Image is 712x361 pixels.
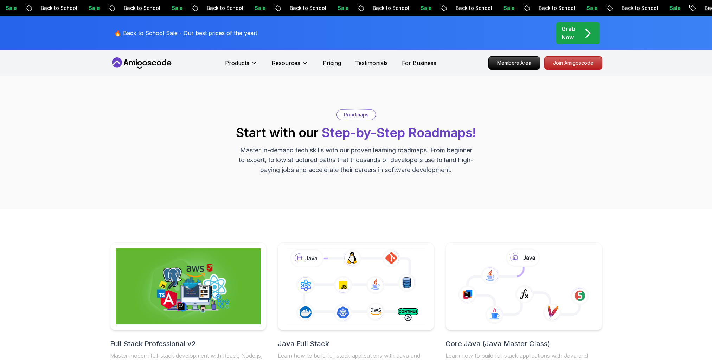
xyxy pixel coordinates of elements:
[443,5,491,12] p: Back to School
[489,57,540,69] p: Members Area
[159,5,182,12] p: Sale
[544,56,602,70] a: Join Amigoscode
[272,59,300,67] p: Resources
[526,5,574,12] p: Back to School
[76,5,99,12] p: Sale
[110,339,267,349] h2: Full Stack Professional v2
[238,145,474,175] p: Master in-demand tech skills with our proven learning roadmaps. From beginner to expert, follow s...
[344,111,368,118] p: Roadmaps
[491,5,514,12] p: Sale
[236,126,476,140] h2: Start with our
[225,59,249,67] p: Products
[355,59,388,67] a: Testimonials
[242,5,265,12] p: Sale
[323,59,341,67] a: Pricing
[277,5,325,12] p: Back to School
[111,5,159,12] p: Back to School
[574,5,597,12] p: Sale
[194,5,242,12] p: Back to School
[545,57,602,69] p: Join Amigoscode
[322,125,476,140] span: Step-by-Step Roadmaps!
[116,248,261,324] img: Full Stack Professional v2
[225,59,258,73] button: Products
[278,339,434,349] h2: Java Full Stack
[325,5,348,12] p: Sale
[272,59,309,73] button: Resources
[360,5,408,12] p: Back to School
[114,29,257,37] p: 🔥 Back to School Sale - Our best prices of the year!
[609,5,657,12] p: Back to School
[488,56,540,70] a: Members Area
[402,59,436,67] a: For Business
[28,5,76,12] p: Back to School
[562,25,575,42] p: Grab Now
[408,5,431,12] p: Sale
[657,5,680,12] p: Sale
[445,339,602,349] h2: Core Java (Java Master Class)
